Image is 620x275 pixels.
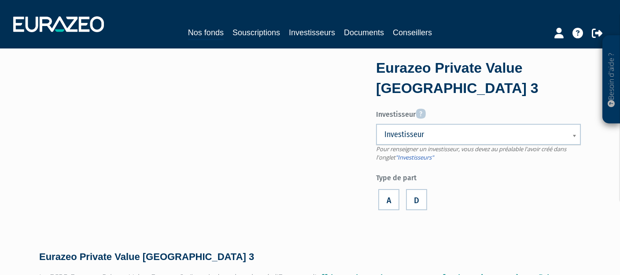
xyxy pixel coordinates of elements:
[188,26,224,40] a: Nos fonds
[384,129,561,140] span: Investisseur
[289,26,335,39] a: Investisseurs
[13,16,104,32] img: 1732889491-logotype_eurazeo_blanc_rvb.png
[376,105,581,120] label: Investisseur
[393,26,432,39] a: Conseillers
[232,26,280,39] a: Souscriptions
[39,62,351,237] iframe: YouTube video player
[344,26,384,39] a: Documents
[606,40,616,119] p: Besoin d'aide ?
[378,189,399,210] label: A
[39,252,581,262] h4: Eurazeo Private Value [GEOGRAPHIC_DATA] 3
[376,145,566,161] span: Pour renseigner un investisseur, vous devez au préalable l'avoir créé dans l'onglet
[395,153,434,161] a: "Investisseurs"
[406,189,427,210] label: D
[376,170,581,183] label: Type de part
[376,58,581,98] div: Eurazeo Private Value [GEOGRAPHIC_DATA] 3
